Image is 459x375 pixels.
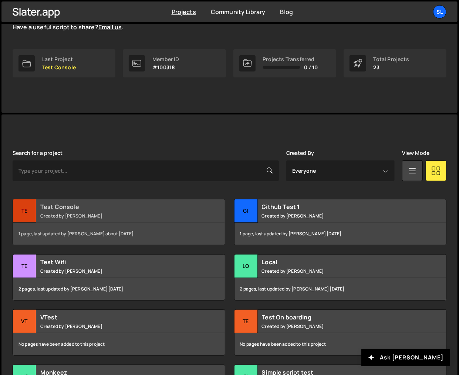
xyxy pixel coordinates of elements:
a: Community Library [211,8,266,16]
div: Gi [234,199,258,223]
a: VT VTest Created by [PERSON_NAME] No pages have been added to this project [13,309,225,356]
div: Te [13,255,36,278]
p: Test Console [42,64,76,70]
a: Te Test On boarding Created by [PERSON_NAME] No pages have been added to this project [234,309,447,356]
div: Total Projects [374,56,409,62]
label: Created By [286,150,314,156]
label: View Mode [402,150,429,156]
span: 0 / 10 [304,64,318,70]
a: Projects [172,8,196,16]
div: 1 page, last updated by [PERSON_NAME] [DATE] [234,223,446,245]
a: Gi Github Test 1 Created by [PERSON_NAME] 1 page, last updated by [PERSON_NAME] [DATE] [234,199,447,245]
small: Created by [PERSON_NAME] [40,213,203,219]
small: Created by [PERSON_NAME] [262,323,424,329]
h2: Test Console [40,203,203,211]
a: Sl [433,5,446,19]
h2: Test Wifi [40,258,203,266]
div: No pages have been added to this project [13,333,225,355]
div: Last Project [42,56,76,62]
div: Lo [234,255,258,278]
div: No pages have been added to this project [234,333,446,355]
div: 2 pages, last updated by [PERSON_NAME] [DATE] [234,278,446,300]
h2: Test On boarding [262,313,424,321]
h2: Github Test 1 [262,203,424,211]
a: Te Test Console Created by [PERSON_NAME] 1 page, last updated by [PERSON_NAME] about [DATE] [13,199,225,245]
div: Te [13,199,36,223]
div: Projects Transferred [263,56,318,62]
p: 23 [374,64,409,70]
h2: Local [262,258,424,266]
div: VT [13,310,36,333]
button: Ask [PERSON_NAME] [361,349,450,366]
a: Blog [280,8,293,16]
a: Email us [98,23,122,31]
div: Te [234,310,258,333]
small: Created by [PERSON_NAME] [40,323,203,329]
a: Lo Local Created by [PERSON_NAME] 2 pages, last updated by [PERSON_NAME] [DATE] [234,254,447,301]
p: #100318 [152,64,179,70]
div: Member ID [152,56,179,62]
h2: VTest [40,313,203,321]
div: 1 page, last updated by [PERSON_NAME] about [DATE] [13,223,225,245]
label: Search for a project [13,150,63,156]
small: Created by [PERSON_NAME] [262,268,424,274]
small: Created by [PERSON_NAME] [40,268,203,274]
a: Te Test Wifi Created by [PERSON_NAME] 2 pages, last updated by [PERSON_NAME] [DATE] [13,254,225,301]
input: Type your project... [13,160,279,181]
a: Last Project Test Console [13,49,115,77]
small: Created by [PERSON_NAME] [262,213,424,219]
div: 2 pages, last updated by [PERSON_NAME] [DATE] [13,278,225,300]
